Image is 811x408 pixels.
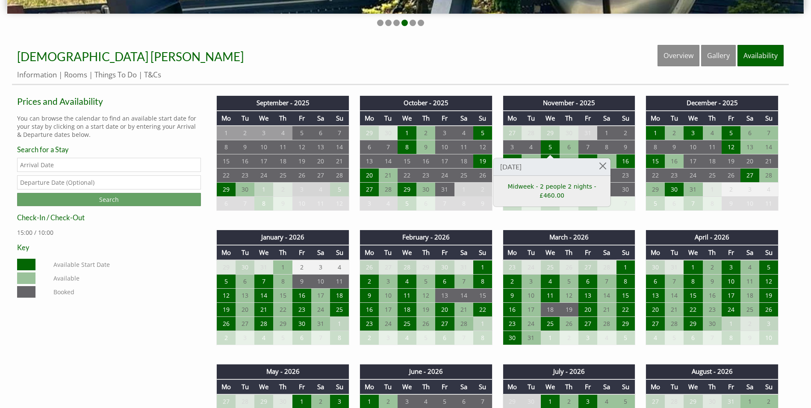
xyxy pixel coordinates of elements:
[503,230,635,245] th: March - 2026
[330,140,349,154] td: 14
[330,183,349,197] td: 5
[311,289,330,303] td: 17
[646,154,665,169] td: 15
[597,275,616,289] td: 7
[454,260,473,275] td: 31
[379,111,398,126] th: Tu
[616,126,635,140] td: 2
[254,275,273,289] td: 7
[473,111,492,126] th: Su
[217,260,236,275] td: 29
[64,70,87,80] a: Rooms
[360,245,378,260] th: Mo
[541,126,560,140] td: 29
[646,275,665,289] td: 6
[454,245,473,260] th: Sa
[17,70,57,80] a: Information
[454,197,473,211] td: 8
[522,140,540,154] td: 4
[499,182,605,200] a: Midweek - 2 people 2 nights - £460.00
[17,145,201,154] h3: Search for a Stay
[722,245,740,260] th: Fr
[292,260,311,275] td: 2
[435,111,454,126] th: Fr
[360,197,378,211] td: 3
[17,158,201,172] input: Arrival Date
[759,111,778,126] th: Su
[360,154,378,169] td: 13
[292,140,311,154] td: 12
[311,183,330,197] td: 4
[273,289,292,303] td: 15
[217,197,236,211] td: 6
[722,275,740,289] td: 10
[597,111,616,126] th: Sa
[360,111,378,126] th: Mo
[665,275,684,289] td: 7
[273,275,292,289] td: 8
[541,260,560,275] td: 25
[236,275,254,289] td: 6
[254,260,273,275] td: 31
[17,49,244,64] a: [DEMOGRAPHIC_DATA] [PERSON_NAME]
[416,183,435,197] td: 30
[17,213,201,222] h3: Check-In / Check-Out
[360,169,378,183] td: 20
[360,96,492,110] th: October - 2025
[646,260,665,275] td: 30
[759,260,778,275] td: 5
[398,183,416,197] td: 29
[311,197,330,211] td: 11
[541,245,560,260] th: We
[435,275,454,289] td: 6
[740,183,759,197] td: 3
[254,197,273,211] td: 8
[292,245,311,260] th: Fr
[236,111,254,126] th: Tu
[646,111,665,126] th: Mo
[94,70,137,80] a: Things To Do
[379,260,398,275] td: 27
[684,245,702,260] th: We
[416,169,435,183] td: 23
[292,289,311,303] td: 16
[646,245,665,260] th: Mo
[217,245,236,260] th: Mo
[703,111,722,126] th: Th
[665,169,684,183] td: 23
[646,183,665,197] td: 29
[17,193,201,206] input: Search
[17,96,201,106] a: Prices and Availability
[684,183,702,197] td: 31
[722,140,740,154] td: 12
[454,183,473,197] td: 1
[703,245,722,260] th: Th
[236,183,254,197] td: 30
[646,140,665,154] td: 8
[541,140,560,154] td: 5
[578,275,597,289] td: 6
[273,245,292,260] th: Th
[522,154,540,169] td: 11
[416,275,435,289] td: 5
[273,154,292,169] td: 18
[759,245,778,260] th: Su
[398,169,416,183] td: 22
[503,245,522,260] th: Mo
[236,289,254,303] td: 13
[473,260,492,275] td: 1
[646,169,665,183] td: 22
[503,126,522,140] td: 27
[503,260,522,275] td: 23
[311,245,330,260] th: Sa
[217,289,236,303] td: 12
[360,260,378,275] td: 26
[52,286,199,298] dd: Booked
[578,140,597,154] td: 7
[330,154,349,169] td: 21
[473,140,492,154] td: 12
[759,140,778,154] td: 14
[254,183,273,197] td: 1
[379,183,398,197] td: 28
